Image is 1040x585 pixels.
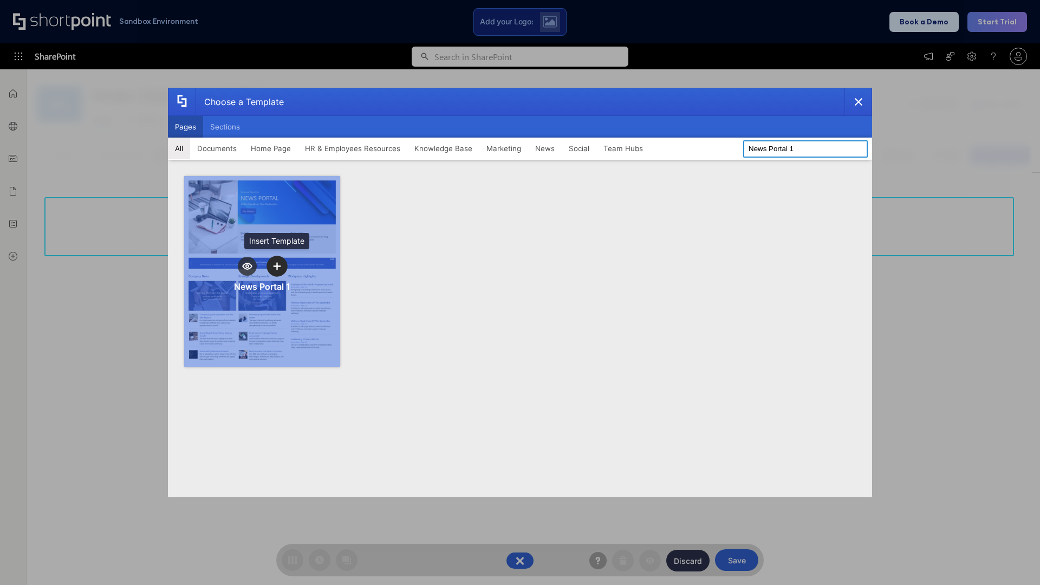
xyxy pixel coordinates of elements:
[190,138,244,159] button: Documents
[203,116,247,138] button: Sections
[407,138,479,159] button: Knowledge Base
[298,138,407,159] button: HR & Employees Resources
[596,138,650,159] button: Team Hubs
[244,138,298,159] button: Home Page
[528,138,562,159] button: News
[562,138,596,159] button: Social
[986,533,1040,585] iframe: Chat Widget
[743,140,868,158] input: Search
[168,116,203,138] button: Pages
[234,281,290,292] div: News Portal 1
[168,138,190,159] button: All
[479,138,528,159] button: Marketing
[168,88,872,497] div: template selector
[196,88,284,115] div: Choose a Template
